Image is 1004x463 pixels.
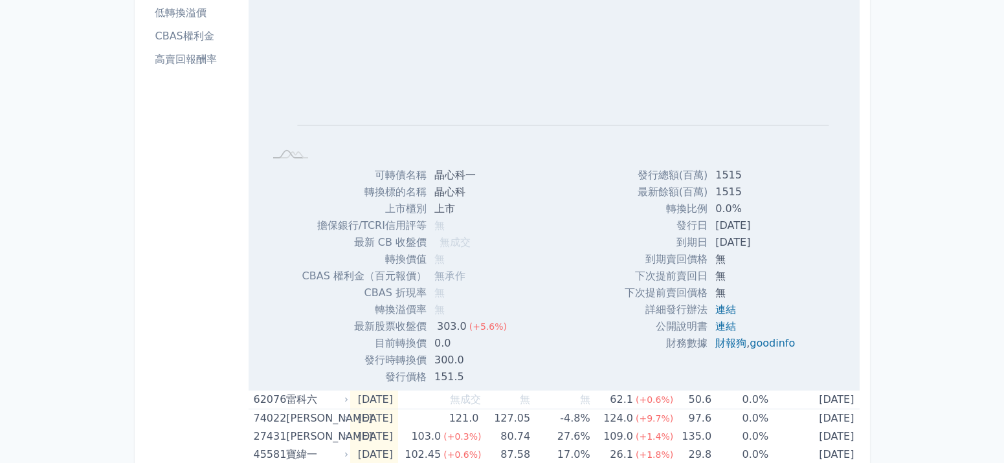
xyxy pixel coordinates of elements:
[286,391,346,409] div: 雷科六
[254,427,284,446] div: 27431
[350,391,398,409] td: [DATE]
[150,26,243,47] a: CBAS權利金
[625,318,708,335] td: 公開說明書
[434,318,469,335] div: 303.0
[673,427,711,446] td: 135.0
[434,303,445,316] span: 無
[625,234,708,251] td: 到期日
[607,391,636,409] div: 62.1
[625,167,708,184] td: 發行總額(百萬)
[450,393,481,405] span: 無成交
[625,301,708,318] td: 詳細發行辦法
[708,234,805,251] td: [DATE]
[434,286,445,299] span: 無
[636,394,673,405] span: (+0.6%)
[768,427,859,446] td: [DATE]
[254,409,284,427] div: 74022
[625,217,708,234] td: 發行日
[150,49,243,70] a: 高賣回報酬率
[408,427,443,446] div: 103.0
[580,393,590,405] span: 無
[636,413,673,424] span: (+9.7%)
[302,251,427,268] td: 轉換價值
[150,28,243,44] li: CBAS權利金
[302,184,427,200] td: 轉換標的名稱
[350,427,398,446] td: [DATE]
[427,352,517,369] td: 300.0
[427,335,517,352] td: 0.0
[520,393,530,405] span: 無
[150,3,243,23] a: 低轉換溢價
[302,369,427,385] td: 發行價格
[625,268,708,285] td: 下次提前賣回日
[469,321,507,332] span: (+5.6%)
[427,184,517,200] td: 晶心科
[708,268,805,285] td: 無
[708,184,805,200] td: 1515
[708,251,805,268] td: 無
[443,431,481,442] span: (+0.3%)
[601,427,636,446] div: 109.0
[708,217,805,234] td: [DATE]
[286,427,346,446] div: [PERSON_NAME]
[715,320,736,332] a: 連結
[302,352,427,369] td: 發行時轉換價
[447,409,482,427] div: 121.0
[625,251,708,268] td: 到期賣回價格
[625,200,708,217] td: 轉換比例
[150,52,243,67] li: 高賣回報酬率
[350,409,398,428] td: [DATE]
[286,409,346,427] div: [PERSON_NAME]
[768,409,859,428] td: [DATE]
[711,409,768,428] td: 0.0%
[601,409,636,427] div: 124.0
[481,409,530,428] td: 127.05
[711,391,768,409] td: 0.0%
[636,431,673,442] span: (+1.4%)
[708,167,805,184] td: 1515
[150,5,243,21] li: 低轉換溢價
[434,270,465,282] span: 無承作
[302,335,427,352] td: 目前轉換價
[768,391,859,409] td: [DATE]
[530,409,590,428] td: -4.8%
[302,318,427,335] td: 最新股票收盤價
[302,268,427,285] td: CBAS 權利金（百元報價）
[481,427,530,446] td: 80.74
[443,449,481,460] span: (+0.6%)
[434,253,445,265] span: 無
[302,217,427,234] td: 擔保銀行/TCRI信用評等
[715,337,746,349] a: 財報狗
[708,285,805,301] td: 無
[673,409,711,428] td: 97.6
[254,391,284,409] div: 62076
[302,301,427,318] td: 轉換溢價率
[711,427,768,446] td: 0.0%
[434,219,445,231] span: 無
[625,285,708,301] td: 下次提前賣回價格
[625,184,708,200] td: 最新餘額(百萬)
[427,369,517,385] td: 151.5
[708,200,805,217] td: 0.0%
[708,335,805,352] td: ,
[302,200,427,217] td: 上市櫃別
[302,167,427,184] td: 可轉債名稱
[427,167,517,184] td: 晶心科一
[302,234,427,251] td: 最新 CB 收盤價
[302,285,427,301] td: CBAS 折現率
[715,303,736,316] a: 連結
[636,449,673,460] span: (+1.8%)
[673,391,711,409] td: 50.6
[530,427,590,446] td: 27.6%
[625,335,708,352] td: 財務數據
[440,236,471,248] span: 無成交
[750,337,795,349] a: goodinfo
[427,200,517,217] td: 上市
